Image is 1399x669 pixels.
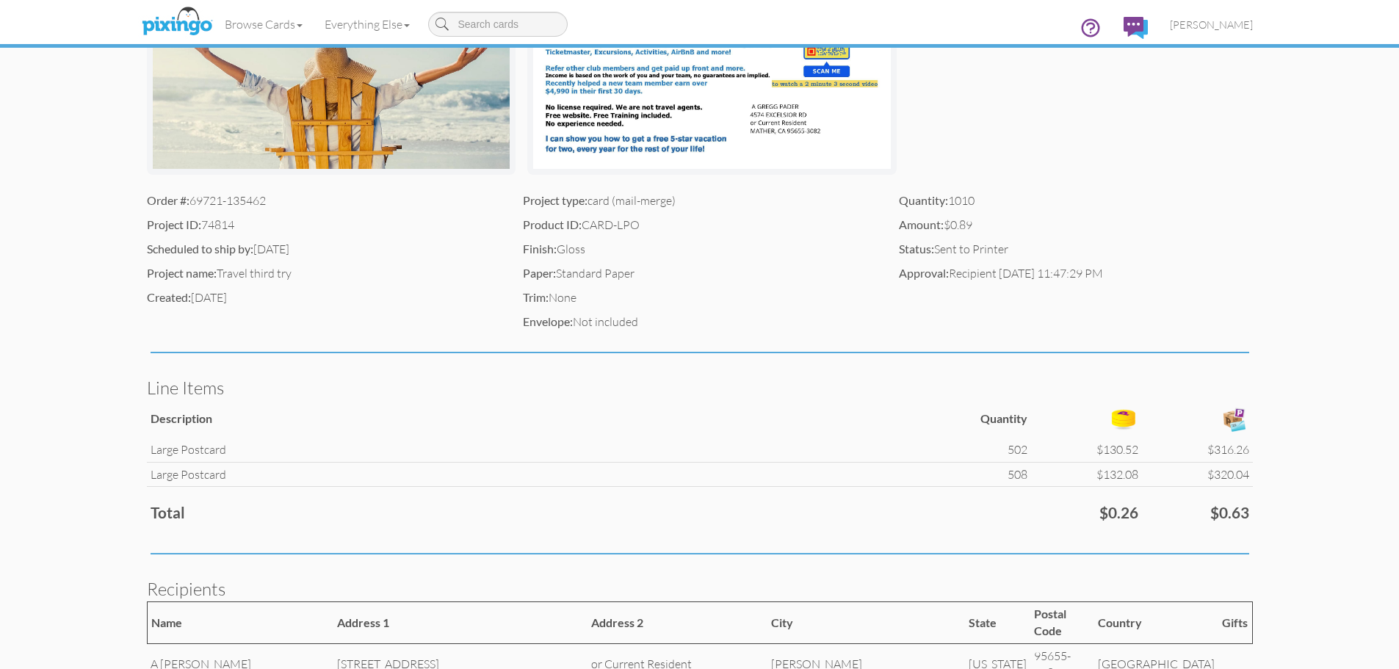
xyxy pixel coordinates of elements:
[921,401,1032,438] th: Quantity
[1031,438,1142,462] td: $130.52
[523,314,877,330] div: Not included
[969,615,1027,632] div: State
[138,4,216,40] img: pixingo logo
[1210,503,1249,521] strong: $0.63
[899,241,1253,258] div: Sent to Printer
[314,6,421,43] a: Everything Else
[147,462,921,487] td: large postcard
[899,242,934,256] strong: Status:
[147,289,501,306] div: [DATE]
[523,217,582,231] strong: Product ID:
[147,217,201,231] strong: Project ID:
[214,6,314,43] a: Browse Cards
[428,12,568,37] input: Search cards
[1220,405,1249,434] img: expense-icon.png
[147,266,217,280] strong: Project name:
[147,242,253,256] strong: Scheduled to ship by:
[523,266,556,280] strong: Paper:
[523,193,588,207] strong: Project type:
[147,241,501,258] div: [DATE]
[147,401,921,438] th: Description
[147,375,1253,400] div: Line Items
[1099,503,1138,521] strong: $0.26
[147,290,191,304] strong: Created:
[921,438,1032,462] td: 502
[1124,17,1148,39] img: comments.svg
[899,192,1253,209] div: 1010
[899,217,1253,234] div: $0.89
[1170,18,1253,31] span: [PERSON_NAME]
[771,615,961,632] div: City
[523,241,877,258] div: Gloss
[899,217,944,231] strong: Amount:
[1031,462,1142,487] td: $132.08
[1142,438,1253,462] td: $316.26
[151,615,330,632] div: Name
[147,576,1253,601] div: Recipients
[1142,462,1253,487] td: $320.04
[523,192,877,209] div: card (mail-merge)
[921,462,1032,487] td: 508
[591,615,764,632] div: Address 2
[337,615,584,632] div: Address 1
[1098,615,1215,632] div: Country
[523,242,557,256] strong: Finish:
[1159,6,1264,43] a: [PERSON_NAME]
[523,290,549,304] strong: Trim:
[1109,405,1138,434] img: points-icon.png
[147,265,501,282] div: Travel third try
[899,265,1253,282] div: Recipient [DATE] 11:47:29 PM
[523,217,877,234] div: CARD-LPO
[151,503,185,521] strong: Total
[1034,606,1091,640] div: Postal Code
[899,266,949,280] strong: Approval:
[147,217,501,234] div: 74814
[523,265,877,282] div: Standard Paper
[1218,602,1252,644] th: Gifts
[899,193,948,207] strong: Quantity:
[147,438,921,462] td: large postcard
[523,314,573,328] strong: Envelope:
[523,289,877,306] div: None
[147,192,501,209] div: 69721-135462
[147,193,189,207] strong: Order #:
